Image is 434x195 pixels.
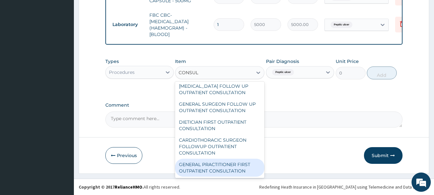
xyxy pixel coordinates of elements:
[12,32,26,48] img: d_794563401_company_1708531726252_794563401
[105,59,119,64] label: Types
[367,66,397,79] button: Add
[272,69,294,75] span: Peptic ulcer
[115,184,142,190] a: RelianceHMO
[74,179,434,195] footer: All rights reserved.
[175,80,264,98] div: [MEDICAL_DATA] FOLLOW UP OUTPATIENT CONSULTATION
[266,58,299,65] label: Pair Diagnosis
[175,159,264,177] div: GENERAL PRACTITIONER FIRST OUTPATIENT CONSULTATION
[37,57,89,122] span: We're online!
[175,116,264,134] div: DIETICIAN FIRST OUTPATIENT CONSULTATION
[336,58,359,65] label: Unit Price
[79,184,144,190] strong: Copyright © 2017 .
[105,3,121,19] div: Minimize live chat window
[33,36,108,44] div: Chat with us now
[105,102,403,108] label: Comment
[331,22,352,28] span: Peptic ulcer
[105,147,142,164] button: Previous
[175,58,186,65] label: Item
[109,69,135,75] div: Procedures
[364,147,403,164] button: Submit
[3,128,122,151] textarea: Type your message and hit 'Enter'
[259,184,429,190] div: Redefining Heath Insurance in [GEOGRAPHIC_DATA] using Telemedicine and Data Science!
[109,19,146,31] td: Laboratory
[146,9,210,41] td: FBC CBC-[MEDICAL_DATA] (HAEMOGRAM) - [BLOOD]
[175,98,264,116] div: GENERAL SURGEON FOLLOW UP OUTPATIENT CONSULTATION
[175,134,264,159] div: CARDIOTHORACIC SURGEON FOLLOWUP OUTPATIENT CONSULTATION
